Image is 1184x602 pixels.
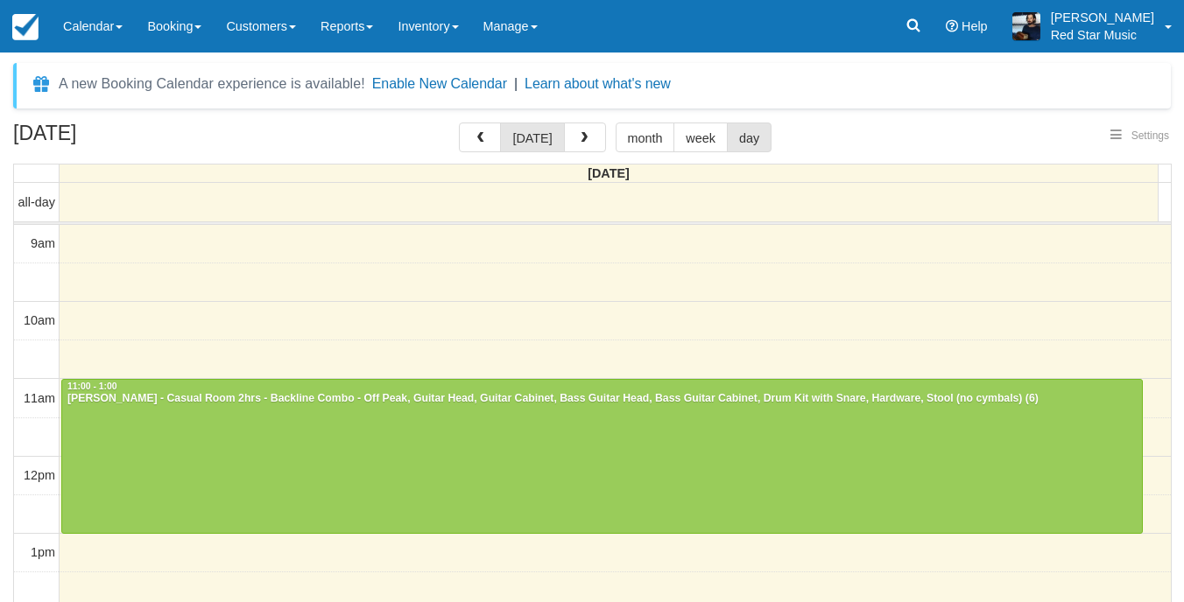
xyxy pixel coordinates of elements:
[67,381,117,391] span: 11:00 - 1:00
[31,236,55,250] span: 9am
[13,122,235,155] h2: [DATE]
[588,166,630,180] span: [DATE]
[616,122,675,152] button: month
[67,392,1138,406] div: [PERSON_NAME] - Casual Room 2hrs - Backline Combo - Off Peak, Guitar Head, Guitar Cabinet, Bass G...
[372,75,507,93] button: Enable New Calendar
[24,468,55,482] span: 12pm
[24,391,55,405] span: 11am
[18,195,55,209] span: all-day
[1051,9,1154,26] p: [PERSON_NAME]
[24,313,55,327] span: 10am
[12,14,39,40] img: checkfront-main-nav-mini-logo.png
[525,76,671,91] a: Learn about what's new
[1051,26,1154,44] p: Red Star Music
[1100,123,1180,149] button: Settings
[514,76,518,91] span: |
[673,122,728,152] button: week
[59,73,365,94] div: A new Booking Calendar experience is available!
[727,122,772,152] button: day
[500,122,564,152] button: [DATE]
[1012,12,1040,40] img: A1
[61,379,1143,534] a: 11:00 - 1:00[PERSON_NAME] - Casual Room 2hrs - Backline Combo - Off Peak, Guitar Head, Guitar Cab...
[946,20,958,32] i: Help
[1131,129,1169,142] span: Settings
[962,19,988,33] span: Help
[31,545,55,559] span: 1pm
